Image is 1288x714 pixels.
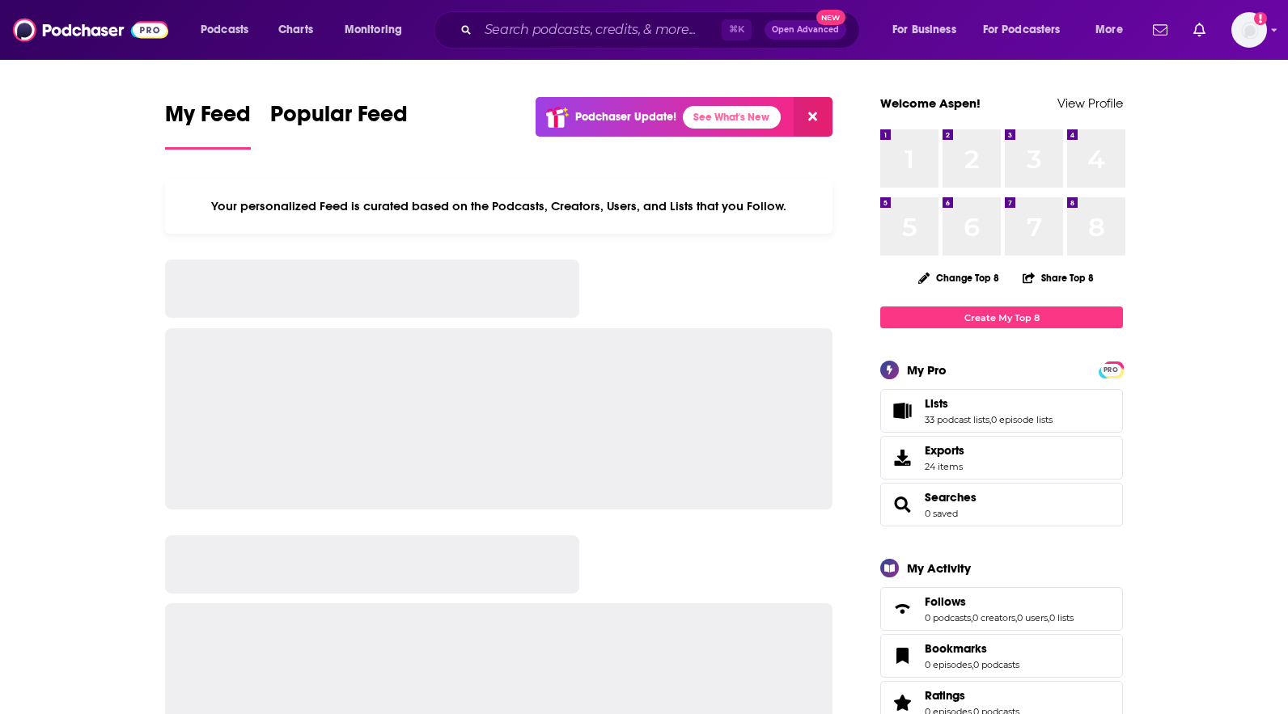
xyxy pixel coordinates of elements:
[972,612,1015,623] a: 0 creators
[1254,12,1267,25] svg: Add a profile image
[892,19,956,41] span: For Business
[971,612,972,623] span: ,
[972,17,1084,43] button: open menu
[880,587,1123,631] span: Follows
[907,362,947,378] div: My Pro
[925,396,948,411] span: Lists
[1017,612,1048,623] a: 0 users
[1146,16,1174,44] a: Show notifications dropdown
[989,414,991,425] span: ,
[991,414,1053,425] a: 0 episode lists
[880,634,1123,678] span: Bookmarks
[1231,12,1267,48] span: Logged in as aspenm13
[925,612,971,623] a: 0 podcasts
[925,594,966,609] span: Follows
[165,100,251,137] span: My Feed
[345,19,402,41] span: Monitoring
[925,688,965,703] span: Ratings
[925,594,1074,609] a: Follows
[13,15,168,45] img: Podchaser - Follow, Share and Rate Podcasts
[201,19,248,41] span: Podcasts
[880,95,981,111] a: Welcome Aspen!
[1084,17,1143,43] button: open menu
[1101,364,1121,376] span: PRO
[816,10,845,25] span: New
[270,100,408,150] a: Popular Feed
[1049,612,1074,623] a: 0 lists
[1022,262,1095,294] button: Share Top 8
[189,17,269,43] button: open menu
[886,493,918,516] a: Searches
[1231,12,1267,48] button: Show profile menu
[1095,19,1123,41] span: More
[1231,12,1267,48] img: User Profile
[270,100,408,137] span: Popular Feed
[925,414,989,425] a: 33 podcast lists
[925,508,958,519] a: 0 saved
[478,17,722,43] input: Search podcasts, credits, & more...
[925,396,1053,411] a: Lists
[575,110,676,124] p: Podchaser Update!
[449,11,875,49] div: Search podcasts, credits, & more...
[165,100,251,150] a: My Feed
[973,659,1019,670] a: 0 podcasts
[1101,363,1121,375] a: PRO
[886,691,918,714] a: Ratings
[278,19,313,41] span: Charts
[333,17,423,43] button: open menu
[1048,612,1049,623] span: ,
[880,306,1123,328] a: Create My Top 8
[1057,95,1123,111] a: View Profile
[886,446,918,469] span: Exports
[880,436,1123,480] a: Exports
[909,268,1009,288] button: Change Top 8
[907,560,971,576] div: My Activity
[925,641,987,656] span: Bookmarks
[165,179,833,234] div: Your personalized Feed is curated based on the Podcasts, Creators, Users, and Lists that you Follow.
[925,659,972,670] a: 0 episodes
[880,483,1123,526] span: Searches
[772,26,839,34] span: Open Advanced
[983,19,1061,41] span: For Podcasters
[886,644,918,667] a: Bookmarks
[972,659,973,670] span: ,
[722,19,752,40] span: ⌘ K
[881,17,977,43] button: open menu
[925,641,1019,656] a: Bookmarks
[925,490,977,505] a: Searches
[886,399,918,422] a: Lists
[925,688,1019,703] a: Ratings
[1015,612,1017,623] span: ,
[1187,16,1212,44] a: Show notifications dropdown
[925,443,964,458] span: Exports
[268,17,323,43] a: Charts
[880,389,1123,433] span: Lists
[886,598,918,620] a: Follows
[765,20,846,40] button: Open AdvancedNew
[683,106,781,129] a: See What's New
[925,461,964,472] span: 24 items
